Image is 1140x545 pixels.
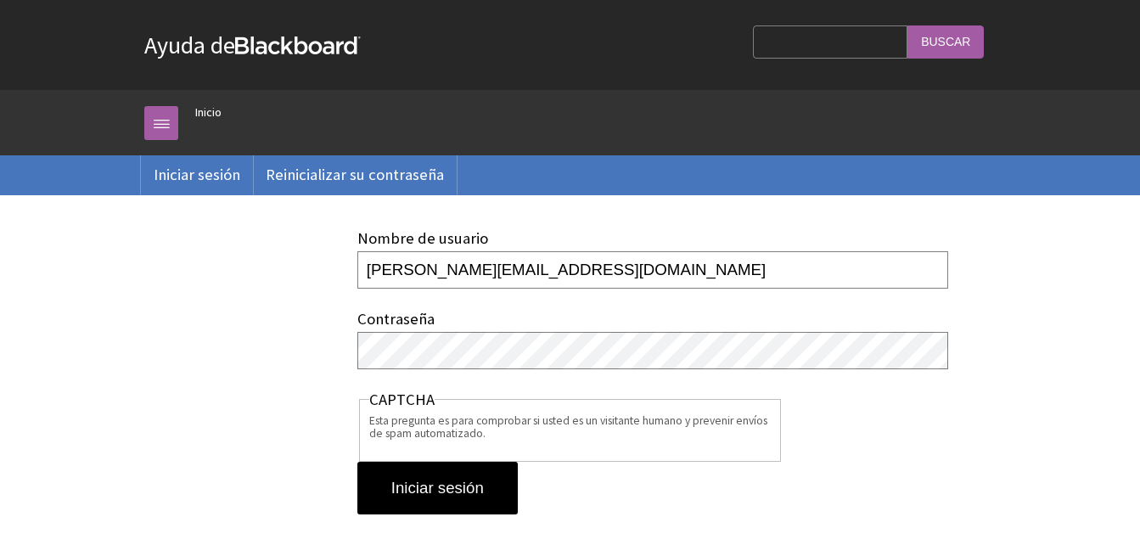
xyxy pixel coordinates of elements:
[141,155,253,194] a: Iniciar sesión
[357,228,488,248] label: Nombre de usuario
[357,462,518,514] input: Iniciar sesión
[144,30,361,60] a: Ayuda deBlackboard
[253,155,457,194] a: Reinicializar su contraseña
[907,25,984,59] input: Buscar
[369,390,435,409] legend: CAPTCHA
[369,414,770,441] div: Esta pregunta es para comprobar si usted es un visitante humano y prevenir envíos de spam automat...
[195,102,222,123] a: Inicio
[235,37,361,54] strong: Blackboard
[357,309,435,329] label: Contraseña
